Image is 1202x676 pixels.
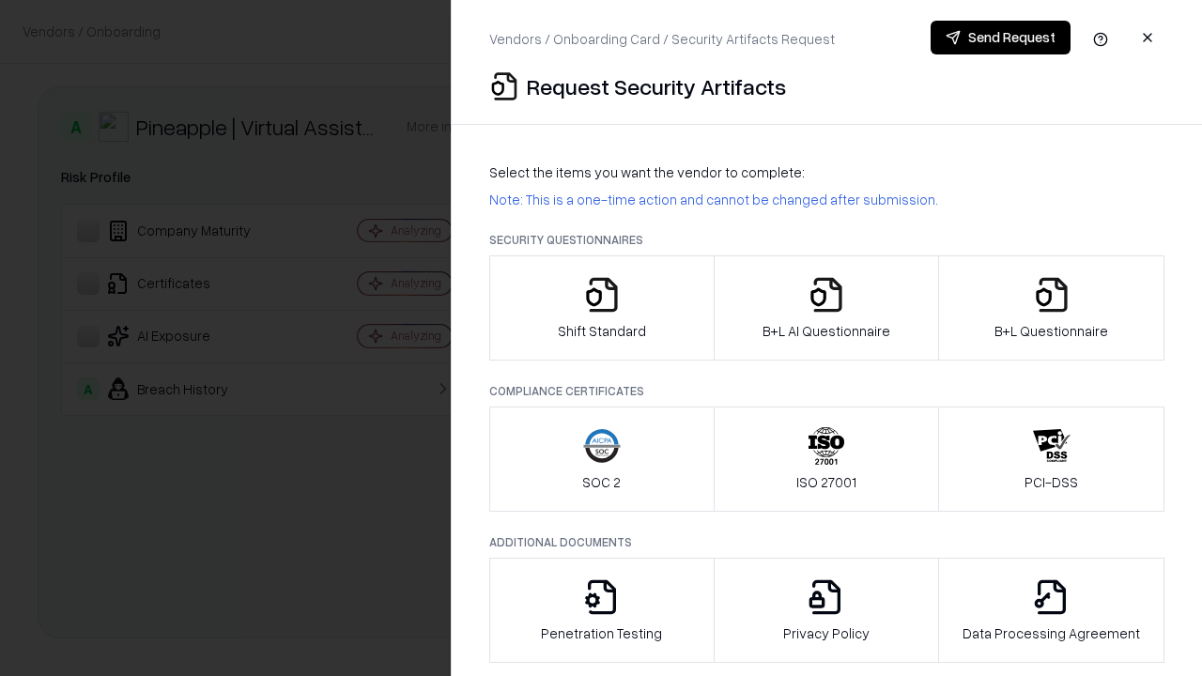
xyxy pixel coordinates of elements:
p: Data Processing Agreement [963,623,1140,643]
p: Select the items you want the vendor to complete: [489,162,1164,182]
p: Shift Standard [558,321,646,341]
p: Compliance Certificates [489,383,1164,399]
p: B+L Questionnaire [994,321,1108,341]
button: PCI-DSS [938,407,1164,512]
button: Privacy Policy [714,558,940,663]
button: Data Processing Agreement [938,558,1164,663]
p: Security Questionnaires [489,232,1164,248]
button: SOC 2 [489,407,715,512]
p: PCI-DSS [1025,472,1078,492]
button: ISO 27001 [714,407,940,512]
p: Request Security Artifacts [527,71,786,101]
button: B+L AI Questionnaire [714,255,940,361]
button: Send Request [931,21,1071,54]
p: Penetration Testing [541,623,662,643]
p: ISO 27001 [796,472,856,492]
button: Shift Standard [489,255,715,361]
p: Additional Documents [489,534,1164,550]
button: B+L Questionnaire [938,255,1164,361]
p: Privacy Policy [783,623,870,643]
button: Penetration Testing [489,558,715,663]
p: SOC 2 [582,472,621,492]
p: Vendors / Onboarding Card / Security Artifacts Request [489,29,835,49]
p: B+L AI Questionnaire [763,321,890,341]
p: Note: This is a one-time action and cannot be changed after submission. [489,190,1164,209]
